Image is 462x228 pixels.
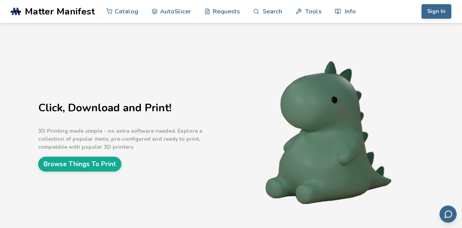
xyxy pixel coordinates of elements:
p: 3D Printing made simple - no extra software needed. Explore a collection of popular items, pre-co... [38,127,229,151]
button: Send feedback via email [439,206,457,223]
button: Sign In [422,4,451,19]
span: Matter Manifest [25,6,95,17]
h1: Click, Download and Print! [38,102,229,114]
a: Browse Things To Print [38,157,121,172]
